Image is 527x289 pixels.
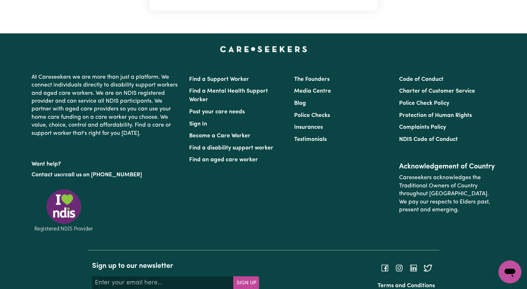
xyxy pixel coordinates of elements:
[92,262,259,270] h2: Sign up to our newsletter
[189,109,245,115] a: Post your care needs
[380,265,389,271] a: Follow Careseekers on Facebook
[395,265,403,271] a: Follow Careseekers on Instagram
[32,188,96,232] img: Registered NDIS provider
[32,172,60,178] a: Contact us
[32,157,181,168] p: Want help?
[399,171,495,217] p: Careseekers acknowledges the Traditional Owners of Country throughout [GEOGRAPHIC_DATA]. We pay o...
[65,172,142,178] a: call us on [PHONE_NUMBER]
[399,101,449,106] a: Police Check Policy
[189,77,249,82] a: Find a Support Worker
[189,145,273,151] a: Find a disability support worker
[32,70,181,140] p: At Careseekers we are more than just a platform. We connect individuals directly to disability su...
[399,88,475,94] a: Charter of Customer Service
[220,46,307,52] a: Careseekers home page
[498,260,521,283] iframe: Button to launch messaging window, conversation in progress
[92,276,234,289] input: Enter your email here...
[294,77,330,82] a: The Founders
[399,137,458,142] a: NDIS Code of Conduct
[294,137,327,142] a: Testimonials
[294,124,323,130] a: Insurances
[399,77,444,82] a: Code of Conduct
[189,88,268,103] a: Find a Mental Health Support Worker
[294,101,306,106] a: Blog
[189,133,250,139] a: Become a Care Worker
[399,113,472,118] a: Protection of Human Rights
[423,265,432,271] a: Follow Careseekers on Twitter
[189,157,258,163] a: Find an aged care worker
[409,265,418,271] a: Follow Careseekers on LinkedIn
[399,162,495,171] h2: Acknowledgement of Country
[294,113,330,118] a: Police Checks
[32,168,181,182] p: or
[233,276,259,289] button: Subscribe
[399,124,446,130] a: Complaints Policy
[294,88,331,94] a: Media Centre
[378,283,435,288] a: Terms and Conditions
[189,121,207,127] a: Sign In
